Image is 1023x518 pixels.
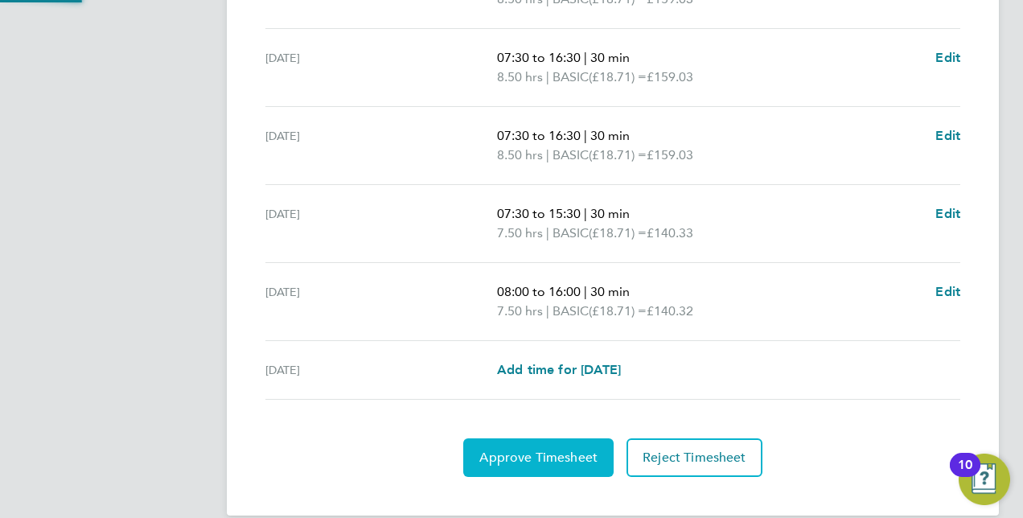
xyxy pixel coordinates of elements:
span: BASIC [553,68,589,87]
span: BASIC [553,146,589,165]
a: Edit [935,126,960,146]
span: (£18.71) = [589,69,647,84]
span: 07:30 to 16:30 [497,128,581,143]
span: 30 min [590,128,630,143]
span: | [546,303,549,319]
button: Approve Timesheet [463,438,614,477]
button: Reject Timesheet [627,438,762,477]
div: [DATE] [265,126,497,165]
span: | [584,284,587,299]
span: £140.33 [647,225,693,240]
div: [DATE] [265,48,497,87]
span: 30 min [590,50,630,65]
a: Edit [935,48,960,68]
span: £140.32 [647,303,693,319]
a: Add time for [DATE] [497,360,621,380]
span: Add time for [DATE] [497,362,621,377]
span: 07:30 to 16:30 [497,50,581,65]
span: Edit [935,206,960,221]
span: Approve Timesheet [479,450,598,466]
span: Edit [935,50,960,65]
span: £159.03 [647,147,693,162]
span: £159.03 [647,69,693,84]
span: BASIC [553,302,589,321]
span: 7.50 hrs [497,225,543,240]
span: 8.50 hrs [497,69,543,84]
span: 7.50 hrs [497,303,543,319]
span: 08:00 to 16:00 [497,284,581,299]
div: [DATE] [265,282,497,321]
span: 8.50 hrs [497,147,543,162]
span: | [584,50,587,65]
a: Edit [935,282,960,302]
span: (£18.71) = [589,225,647,240]
span: Edit [935,284,960,299]
span: Edit [935,128,960,143]
span: | [546,69,549,84]
div: 10 [958,465,972,486]
a: Edit [935,204,960,224]
span: 30 min [590,284,630,299]
button: Open Resource Center, 10 new notifications [959,454,1010,505]
span: 07:30 to 15:30 [497,206,581,221]
span: | [584,128,587,143]
span: | [584,206,587,221]
span: | [546,147,549,162]
span: BASIC [553,224,589,243]
span: Reject Timesheet [643,450,746,466]
div: [DATE] [265,204,497,243]
span: 30 min [590,206,630,221]
span: | [546,225,549,240]
div: [DATE] [265,360,497,380]
span: (£18.71) = [589,303,647,319]
span: (£18.71) = [589,147,647,162]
